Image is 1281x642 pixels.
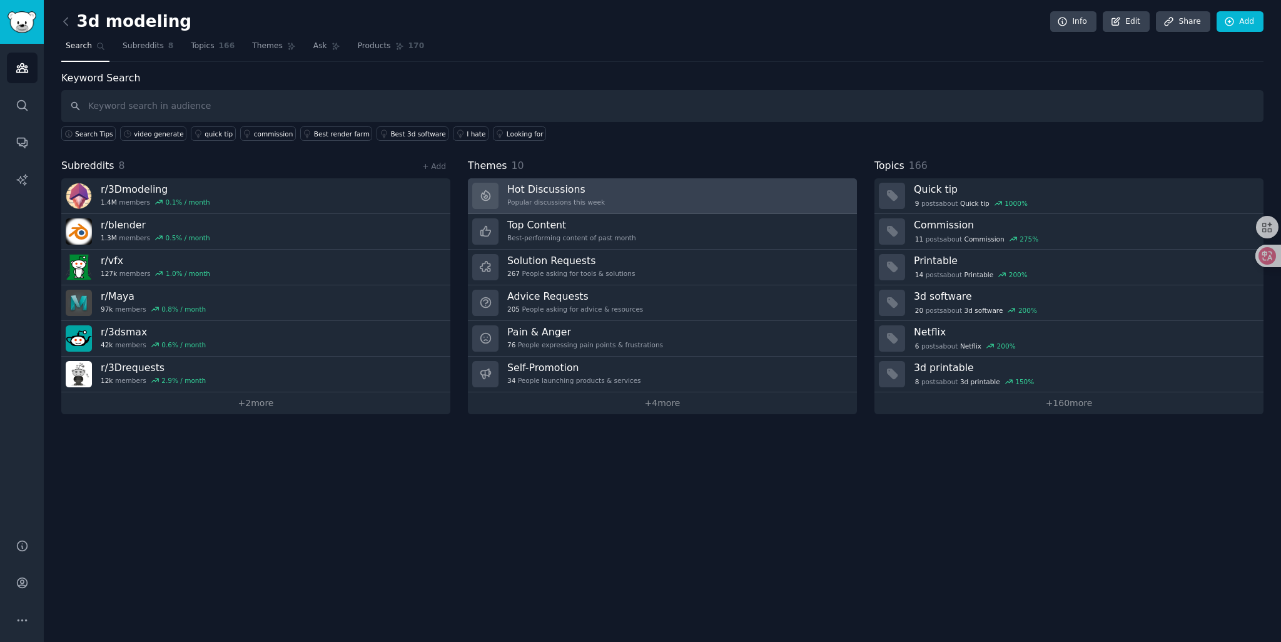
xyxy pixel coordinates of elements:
img: vfx [66,254,92,280]
a: Share [1156,11,1210,33]
span: 1.4M [101,198,117,206]
h3: r/ vfx [101,254,210,267]
img: Maya [66,290,92,316]
div: post s about [914,198,1029,209]
div: 1000 % [1005,199,1028,208]
h3: r/ 3dsmax [101,325,206,339]
img: 3dsmax [66,325,92,352]
span: Products [358,41,391,52]
div: post s about [914,340,1016,352]
h3: Solution Requests [507,254,635,267]
div: 2.9 % / month [161,376,206,385]
input: Keyword search in audience [61,90,1263,122]
a: r/vfx127kmembers1.0% / month [61,250,450,285]
span: 12k [101,376,113,385]
a: Info [1050,11,1096,33]
div: members [101,376,206,385]
h3: Hot Discussions [507,183,605,196]
a: Looking for [493,126,546,141]
div: 0.1 % / month [166,198,210,206]
div: video generate [134,130,184,138]
div: Best-performing content of past month [507,233,636,242]
a: Edit [1103,11,1150,33]
span: Search [66,41,92,52]
a: Topics166 [186,36,239,62]
span: Themes [468,158,507,174]
h3: Top Content [507,218,636,232]
div: Looking for [507,130,544,138]
div: commission [254,130,293,138]
div: quick tip [205,130,233,138]
a: Products170 [353,36,428,62]
span: 11 [915,235,923,243]
a: r/3Drequests12kmembers2.9% / month [61,357,450,392]
div: members [101,305,206,313]
span: 97k [101,305,113,313]
a: Pain & Anger76People expressing pain points & frustrations [468,321,857,357]
span: 3d software [965,306,1003,315]
h3: r/ 3Drequests [101,361,206,374]
h3: 3d printable [914,361,1255,374]
div: 200 % [1018,306,1037,315]
span: 166 [219,41,235,52]
span: Topics [874,158,904,174]
h3: 3d software [914,290,1255,303]
h3: Netflix [914,325,1255,339]
h3: r/ 3Dmodeling [101,183,210,196]
h3: Printable [914,254,1255,267]
div: members [101,198,210,206]
span: 8 [168,41,174,52]
h3: Quick tip [914,183,1255,196]
span: Subreddits [61,158,114,174]
h2: 3d modeling [61,12,191,32]
span: Subreddits [123,41,164,52]
a: video generate [120,126,186,141]
a: +160more [874,392,1263,414]
a: Hot DiscussionsPopular discussions this week [468,178,857,214]
span: Search Tips [75,130,113,138]
span: 14 [915,270,923,279]
div: members [101,269,210,278]
a: r/3Dmodeling1.4Mmembers0.1% / month [61,178,450,214]
button: Search Tips [61,126,116,141]
a: Best 3d software [377,126,448,141]
a: Themes [248,36,300,62]
span: Ask [313,41,327,52]
div: post s about [914,376,1035,387]
span: 166 [909,160,928,171]
div: People asking for advice & resources [507,305,643,313]
div: 0.8 % / month [161,305,206,313]
img: 3Drequests [66,361,92,387]
span: 127k [101,269,117,278]
div: 1.0 % / month [166,269,210,278]
a: +4more [468,392,857,414]
div: 150 % [1015,377,1034,386]
a: +2more [61,392,450,414]
div: 275 % [1020,235,1038,243]
a: + Add [422,162,446,171]
a: r/blender1.3Mmembers0.5% / month [61,214,450,250]
span: 8 [915,377,919,386]
span: 34 [507,376,515,385]
a: I hate [453,126,489,141]
div: People launching products & services [507,376,641,385]
span: Printable [965,270,994,279]
div: members [101,340,206,349]
a: 3d software20postsabout3d software200% [874,285,1263,321]
div: 0.6 % / month [161,340,206,349]
h3: Self-Promotion [507,361,641,374]
img: blender [66,218,92,245]
a: Add [1217,11,1263,33]
div: post s about [914,305,1038,316]
span: 3d printable [960,377,1000,386]
a: quick tip [191,126,236,141]
span: 1.3M [101,233,117,242]
span: Commission [965,235,1005,243]
h3: Advice Requests [507,290,643,303]
span: 8 [119,160,125,171]
span: Netflix [960,342,981,350]
div: 200 % [1009,270,1028,279]
span: 76 [507,340,515,349]
a: commission [240,126,296,141]
h3: Pain & Anger [507,325,663,339]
